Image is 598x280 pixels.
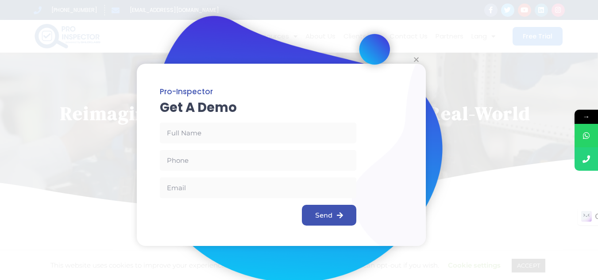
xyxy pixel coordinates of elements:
a: Close [413,56,420,63]
input: Email [160,177,356,198]
span: Send [315,212,332,219]
span: → [575,110,598,124]
img: small_c_popup.png [359,34,390,65]
input: Only numbers and phone characters (#, -, *, etc) are accepted. [160,150,356,171]
input: Full Name [160,123,356,143]
h2: Get a Demo [160,102,356,114]
h3: Pro-Inspector [160,84,356,99]
form: New Form [160,123,356,232]
button: Send [302,205,356,226]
